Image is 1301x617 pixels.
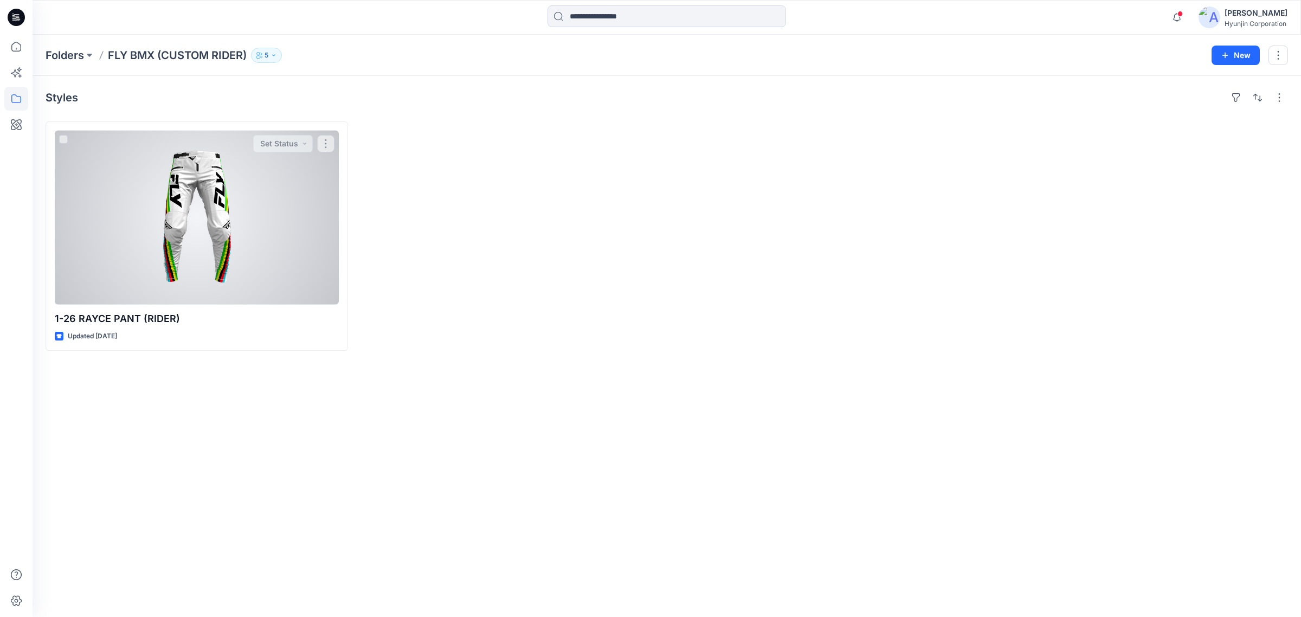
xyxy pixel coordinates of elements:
[108,48,247,63] p: FLY BMX (CUSTOM RIDER)
[46,91,78,104] h4: Styles
[1225,20,1287,28] div: Hyunjin Corporation
[55,131,339,305] a: 1-26 RAYCE PANT (RIDER)
[1199,7,1220,28] img: avatar
[265,49,268,61] p: 5
[1212,46,1260,65] button: New
[46,48,84,63] a: Folders
[251,48,282,63] button: 5
[1225,7,1287,20] div: [PERSON_NAME]
[68,331,117,342] p: Updated [DATE]
[55,311,339,326] p: 1-26 RAYCE PANT (RIDER)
